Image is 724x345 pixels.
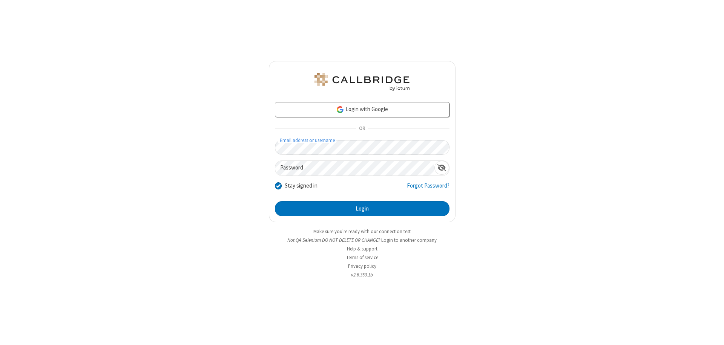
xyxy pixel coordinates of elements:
iframe: Chat [705,325,718,340]
img: QA Selenium DO NOT DELETE OR CHANGE [313,73,411,91]
a: Terms of service [346,254,378,261]
label: Stay signed in [285,182,318,190]
li: Not QA Selenium DO NOT DELETE OR CHANGE? [269,237,456,244]
a: Privacy policy [348,263,376,269]
div: Show password [434,161,449,175]
a: Make sure you're ready with our connection test [313,228,411,235]
img: google-icon.png [336,105,344,114]
a: Help & support [347,246,377,252]
a: Login with Google [275,102,449,117]
a: Forgot Password? [407,182,449,196]
li: v2.6.353.1b [269,271,456,278]
input: Password [275,161,434,176]
span: OR [356,124,368,134]
button: Login to another company [381,237,437,244]
input: Email address or username [275,140,449,155]
button: Login [275,201,449,216]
